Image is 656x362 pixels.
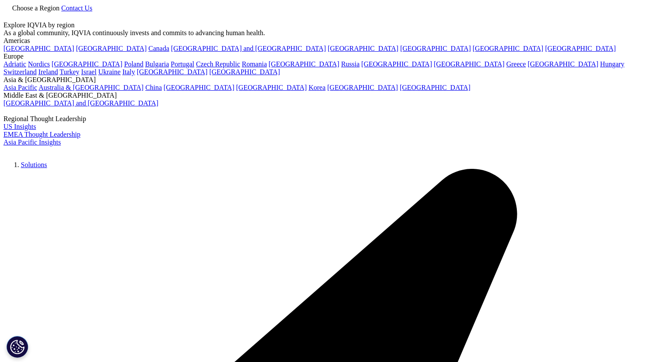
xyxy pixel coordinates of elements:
a: Korea [309,84,326,91]
a: [GEOGRAPHIC_DATA] [209,68,280,76]
a: Ireland [38,68,58,76]
a: US Insights [3,123,36,130]
a: [GEOGRAPHIC_DATA] [236,84,307,91]
a: Greece [506,60,526,68]
a: Contact Us [61,4,92,12]
a: Turkey [59,68,79,76]
span: Choose a Region [12,4,59,12]
a: Asia Pacific [3,84,37,91]
a: EMEA Thought Leadership [3,131,80,138]
div: Regional Thought Leadership [3,115,653,123]
a: Ukraine [98,68,121,76]
a: [GEOGRAPHIC_DATA] and [GEOGRAPHIC_DATA] [3,99,158,107]
a: [GEOGRAPHIC_DATA] [400,84,470,91]
a: [GEOGRAPHIC_DATA] [163,84,234,91]
a: [GEOGRAPHIC_DATA] and [GEOGRAPHIC_DATA] [171,45,326,52]
a: [GEOGRAPHIC_DATA] [473,45,543,52]
a: [GEOGRAPHIC_DATA] [269,60,339,68]
a: [GEOGRAPHIC_DATA] [327,84,398,91]
a: Romania [242,60,267,68]
a: Bulgaria [145,60,169,68]
a: Nordics [28,60,50,68]
a: [GEOGRAPHIC_DATA] [328,45,398,52]
a: Switzerland [3,68,36,76]
div: Middle East & [GEOGRAPHIC_DATA] [3,92,653,99]
a: Solutions [21,161,47,168]
div: As a global community, IQVIA continuously invests and commits to advancing human health. [3,29,653,37]
a: Hungary [600,60,624,68]
div: Asia & [GEOGRAPHIC_DATA] [3,76,653,84]
div: Americas [3,37,653,45]
a: Poland [124,60,143,68]
a: Australia & [GEOGRAPHIC_DATA] [39,84,144,91]
a: [GEOGRAPHIC_DATA] [434,60,505,68]
div: Explore IQVIA by region [3,21,653,29]
a: Adriatic [3,60,26,68]
a: [GEOGRAPHIC_DATA] [76,45,147,52]
button: Cookie-instellingen [7,336,28,358]
a: [GEOGRAPHIC_DATA] [3,45,74,52]
a: Russia [341,60,360,68]
a: Czech Republic [196,60,240,68]
a: [GEOGRAPHIC_DATA] [361,60,432,68]
a: Canada [148,45,169,52]
div: Europe [3,53,653,60]
a: [GEOGRAPHIC_DATA] [545,45,616,52]
a: [GEOGRAPHIC_DATA] [400,45,471,52]
a: China [145,84,162,91]
a: [GEOGRAPHIC_DATA] [137,68,207,76]
a: [GEOGRAPHIC_DATA] [52,60,122,68]
a: Israel [81,68,97,76]
a: Portugal [171,60,194,68]
a: [GEOGRAPHIC_DATA] [528,60,598,68]
a: Italy [122,68,135,76]
a: Asia Pacific Insights [3,138,61,146]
